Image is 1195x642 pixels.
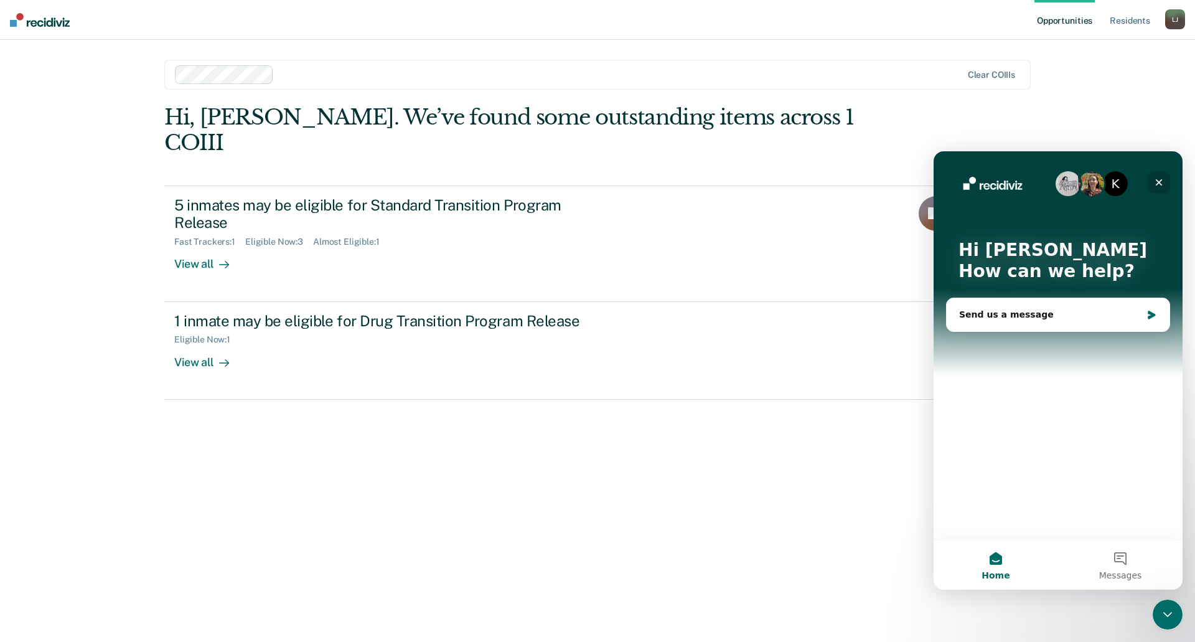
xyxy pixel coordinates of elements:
div: Clear COIIIs [968,70,1015,80]
div: 5 inmates may be eligible for Standard Transition Program Release [174,196,611,232]
div: L J [1165,9,1185,29]
div: Almost Eligible : 1 [313,237,390,247]
iframe: Intercom live chat [934,151,1183,590]
a: 1 inmate may be eligible for Drug Transition Program ReleaseEligible Now:1View all [164,302,1031,400]
div: View all [174,345,244,369]
img: Recidiviz [10,13,70,27]
a: 5 inmates may be eligible for Standard Transition Program ReleaseFast Trackers:1Eligible Now:3Alm... [164,186,1031,302]
div: Hi, [PERSON_NAME]. We’ve found some outstanding items across 1 COIII [164,105,858,156]
div: 1 inmate may be eligible for Drug Transition Program Release [174,312,611,330]
div: Fast Trackers : 1 [174,237,245,247]
button: LJ [1165,9,1185,29]
div: Eligible Now : 1 [174,334,240,345]
div: Eligible Now : 3 [245,237,313,247]
iframe: Intercom live chat [1153,600,1183,630]
div: View all [174,247,244,271]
